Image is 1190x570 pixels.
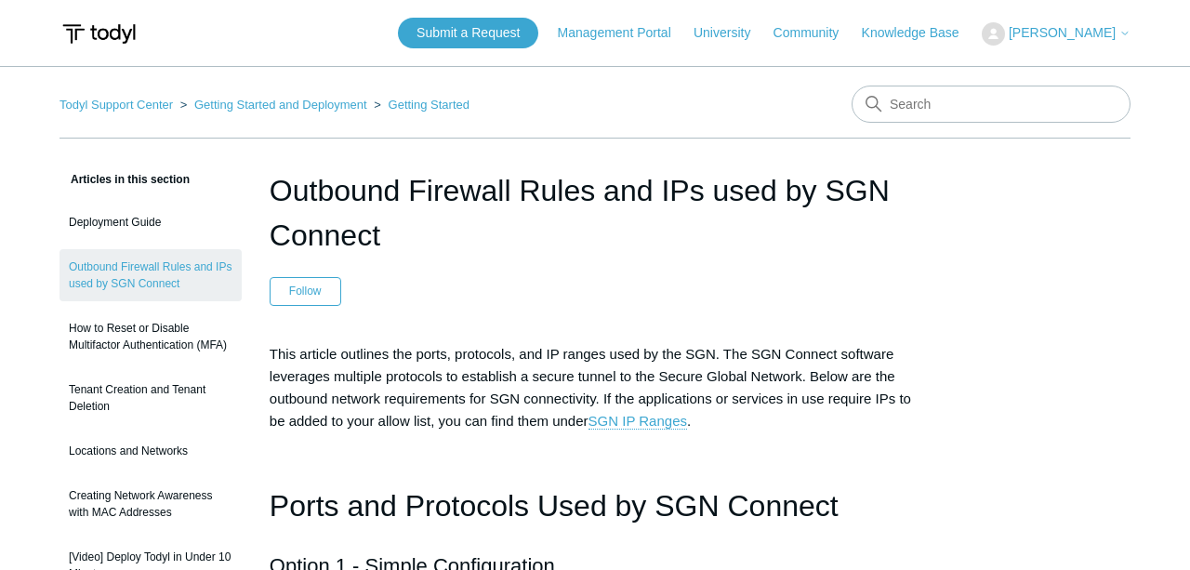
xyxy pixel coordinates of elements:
h1: Ports and Protocols Used by SGN Connect [270,483,920,530]
button: Follow Article [270,277,341,305]
a: University [694,23,769,43]
li: Getting Started [370,98,469,112]
a: Knowledge Base [862,23,978,43]
img: Todyl Support Center Help Center home page [59,17,139,51]
span: [PERSON_NAME] [1009,25,1116,40]
span: Articles in this section [59,173,190,186]
h1: Outbound Firewall Rules and IPs used by SGN Connect [270,168,920,258]
a: Todyl Support Center [59,98,173,112]
button: [PERSON_NAME] [982,22,1130,46]
a: Locations and Networks [59,433,242,469]
a: Submit a Request [398,18,538,48]
li: Todyl Support Center [59,98,177,112]
a: SGN IP Ranges [588,413,687,430]
a: Management Portal [558,23,690,43]
a: Creating Network Awareness with MAC Addresses [59,478,242,530]
a: Getting Started and Deployment [194,98,367,112]
input: Search [852,86,1130,123]
a: Community [773,23,858,43]
a: Getting Started [389,98,469,112]
span: This article outlines the ports, protocols, and IP ranges used by the SGN. The SGN Connect softwa... [270,346,911,430]
a: Deployment Guide [59,205,242,240]
a: How to Reset or Disable Multifactor Authentication (MFA) [59,311,242,363]
a: Outbound Firewall Rules and IPs used by SGN Connect [59,249,242,301]
a: Tenant Creation and Tenant Deletion [59,372,242,424]
li: Getting Started and Deployment [177,98,371,112]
